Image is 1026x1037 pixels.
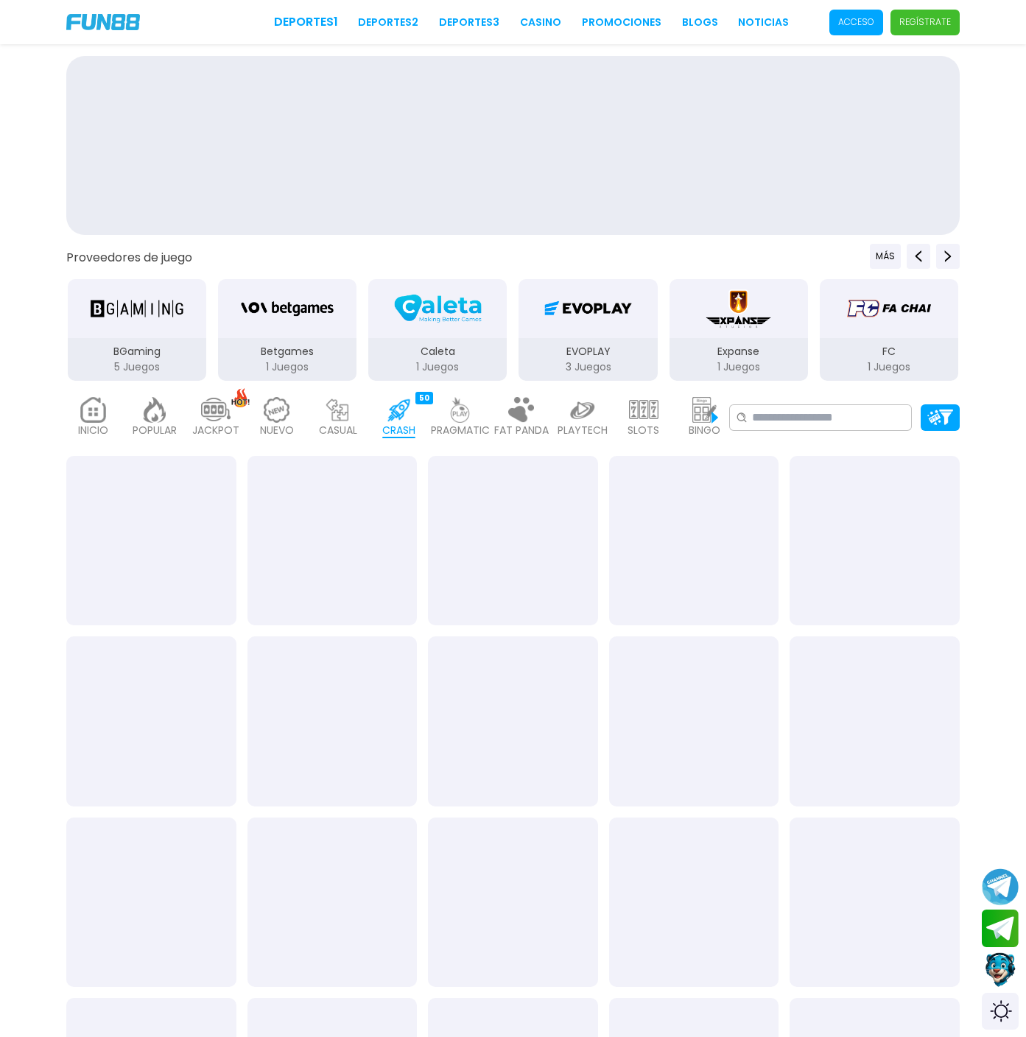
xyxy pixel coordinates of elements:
[520,15,561,30] a: CASINO
[689,423,720,438] p: BINGO
[907,244,930,269] button: Previous providers
[703,288,773,329] img: Expanse
[384,397,414,423] img: crash_active.webp
[870,244,901,269] button: Previous providers
[507,397,536,423] img: fat_panda_light.webp
[262,397,292,423] img: new_light.webp
[391,288,484,329] img: Caleta
[218,359,356,375] p: 1 Juegos
[274,13,338,31] a: Deportes1
[628,423,659,438] p: SLOTS
[358,15,418,30] a: Deportes2
[936,244,960,269] button: Next providers
[927,409,953,425] img: Platform Filter
[670,344,808,359] p: Expanse
[558,423,608,438] p: PLAYTECH
[231,388,250,408] img: hot
[79,397,108,423] img: home_light.webp
[664,278,814,382] button: Expanse
[212,278,362,382] button: Betgames
[629,397,658,423] img: slots_light.webp
[323,397,353,423] img: casual_light.webp
[192,423,239,438] p: JACKPOT
[62,278,212,382] button: BGaming
[368,359,507,375] p: 1 Juegos
[582,15,661,30] a: Promociones
[982,868,1019,906] button: Join telegram channel
[431,423,490,438] p: PRAGMATIC
[140,397,169,423] img: popular_light.webp
[382,423,415,438] p: CRASH
[820,344,958,359] p: FC
[415,392,433,404] div: 50
[368,344,507,359] p: Caleta
[439,15,499,30] a: Deportes3
[319,423,357,438] p: CASUAL
[68,359,206,375] p: 5 Juegos
[814,278,964,382] button: FC
[68,344,206,359] p: BGaming
[519,359,657,375] p: 3 Juegos
[541,288,634,329] img: EVOPLAY
[362,278,513,382] button: Caleta
[899,15,951,29] p: Regístrate
[201,397,231,423] img: jackpot_light.webp
[218,344,356,359] p: Betgames
[820,359,958,375] p: 1 Juegos
[133,423,177,438] p: POPULAR
[513,278,663,382] button: EVOPLAY
[690,397,720,423] img: bingo_light.webp
[446,397,475,423] img: pragmatic_light.webp
[519,344,657,359] p: EVOPLAY
[241,288,334,329] img: Betgames
[91,288,183,329] img: BGaming
[260,423,294,438] p: NUEVO
[982,993,1019,1030] div: Switch theme
[843,288,935,329] img: FC
[982,951,1019,989] button: Contact customer service
[66,250,192,265] button: Proveedores de juego
[838,15,874,29] p: Acceso
[670,359,808,375] p: 1 Juegos
[494,423,549,438] p: FAT PANDA
[66,14,140,30] img: Company Logo
[738,15,789,30] a: NOTICIAS
[982,910,1019,948] button: Join telegram
[568,397,597,423] img: playtech_light.webp
[682,15,718,30] a: BLOGS
[78,423,108,438] p: INICIO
